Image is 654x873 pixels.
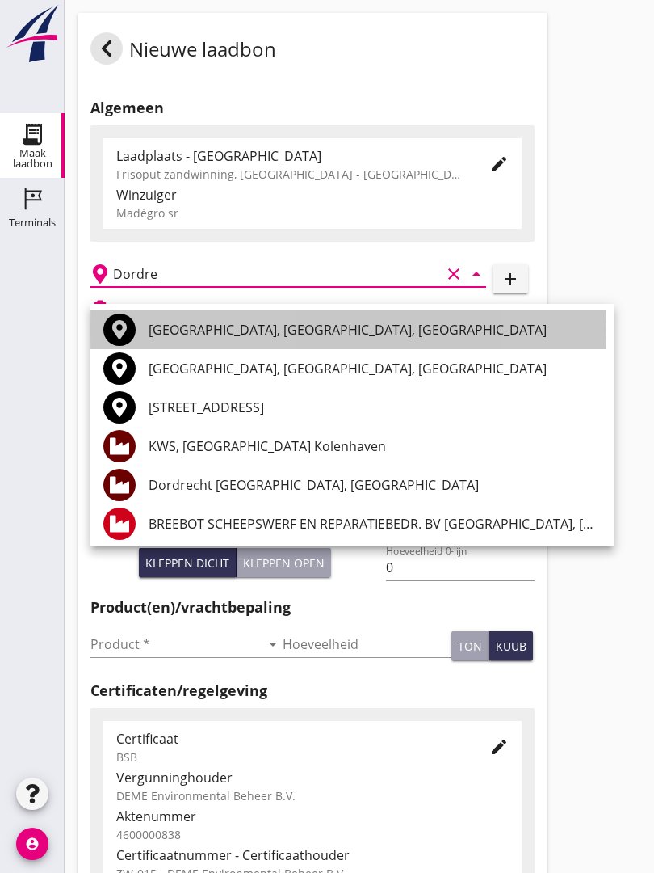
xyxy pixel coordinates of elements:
div: BREEBOT SCHEEPSWERF EN REPARATIEBEDR. BV [GEOGRAPHIC_DATA], [GEOGRAPHIC_DATA] [149,514,601,533]
div: ton [458,638,482,655]
i: edit [489,737,509,757]
input: Hoeveelheid [283,631,452,657]
button: Kleppen open [237,548,331,577]
button: kuub [489,631,533,660]
i: clear [444,264,463,284]
div: Laadplaats - [GEOGRAPHIC_DATA] [116,146,463,166]
input: Hoeveelheid 0-lijn [386,555,534,580]
div: [GEOGRAPHIC_DATA], [GEOGRAPHIC_DATA], [GEOGRAPHIC_DATA] [149,359,601,378]
button: ton [451,631,489,660]
div: DEME Environmental Beheer B.V. [116,787,509,804]
h2: Certificaten/regelgeving [90,680,535,702]
input: Losplaats [113,261,441,287]
div: Dordrecht [GEOGRAPHIC_DATA], [GEOGRAPHIC_DATA] [149,475,601,495]
div: kuub [496,638,526,655]
div: 4600000838 [116,826,509,843]
div: KWS, [GEOGRAPHIC_DATA] Kolenhaven [149,436,601,456]
h2: Algemeen [90,97,535,119]
input: Product * [90,631,260,657]
h2: Beladen vaartuig [116,301,199,315]
h2: Product(en)/vrachtbepaling [90,597,535,618]
div: Kleppen dicht [145,555,229,571]
div: Frisoput zandwinning, [GEOGRAPHIC_DATA] - [GEOGRAPHIC_DATA]. [116,166,463,183]
div: Certificaat [116,729,463,749]
i: arrow_drop_down [263,635,283,654]
div: Madégro sr [116,205,509,221]
div: Winzuiger [116,185,509,205]
button: Kleppen dicht [139,548,237,577]
div: Kleppen open [243,555,325,571]
div: Certificaatnummer - Certificaathouder [116,846,509,865]
div: Nieuwe laadbon [90,32,276,71]
div: [STREET_ADDRESS] [149,398,601,417]
div: Vergunninghouder [116,768,509,787]
div: BSB [116,749,463,765]
img: logo-small.a267ee39.svg [3,4,61,64]
i: account_circle [16,828,48,860]
i: edit [489,154,509,174]
div: Terminals [9,217,56,228]
i: arrow_drop_down [467,264,486,284]
i: add [501,269,520,289]
div: [GEOGRAPHIC_DATA], [GEOGRAPHIC_DATA], [GEOGRAPHIC_DATA] [149,320,601,339]
div: Aktenummer [116,807,509,826]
